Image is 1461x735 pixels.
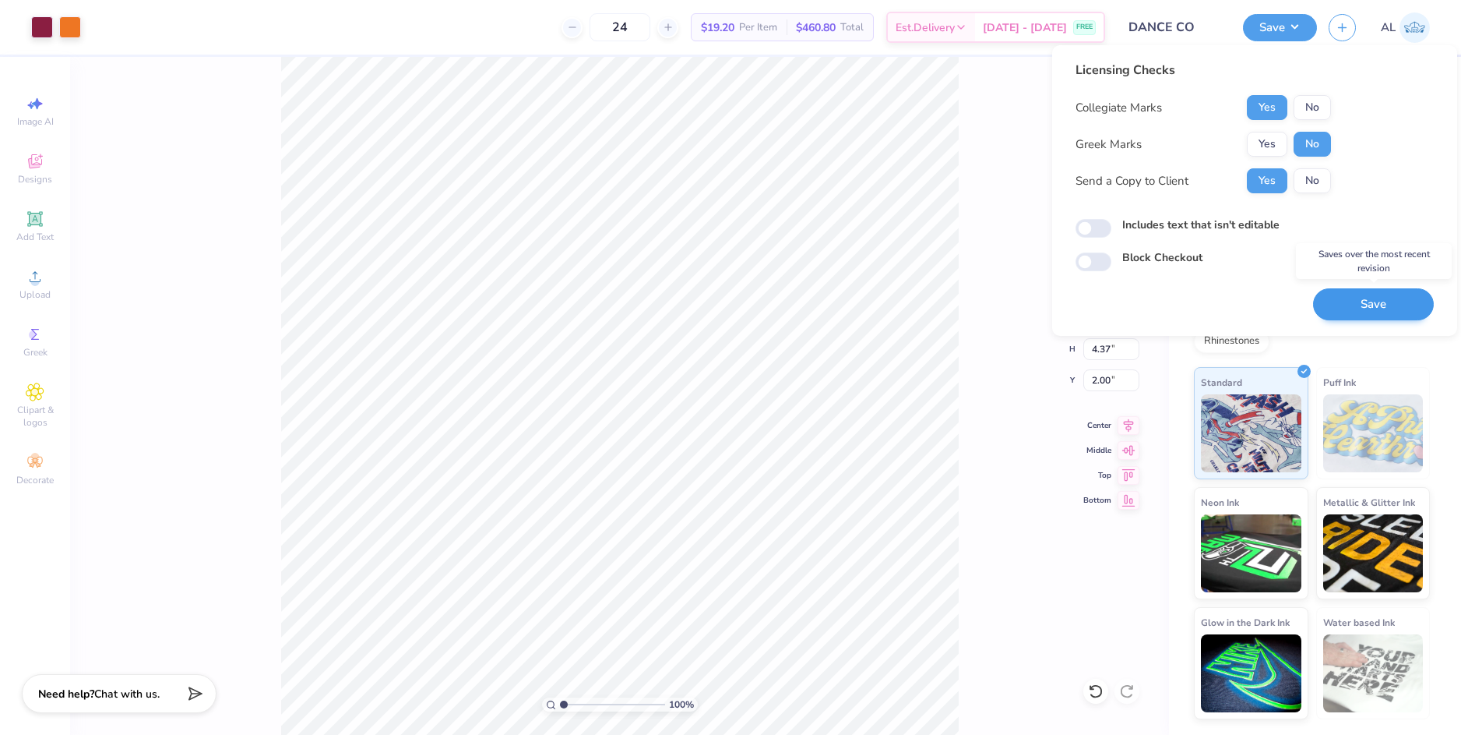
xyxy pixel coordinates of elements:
img: Water based Ink [1323,634,1424,712]
span: AL [1381,19,1396,37]
img: Puff Ink [1323,394,1424,472]
img: Glow in the Dark Ink [1201,634,1301,712]
label: Includes text that isn't editable [1122,217,1280,233]
strong: Need help? [38,687,94,701]
img: Neon Ink [1201,514,1301,592]
span: $19.20 [701,19,734,36]
label: Block Checkout [1122,249,1202,266]
span: Est. Delivery [896,19,955,36]
span: $460.80 [796,19,836,36]
span: Total [840,19,864,36]
div: Collegiate Marks [1076,99,1162,117]
span: Upload [19,288,51,301]
span: Middle [1083,445,1111,456]
span: Puff Ink [1323,374,1356,390]
button: Save [1313,288,1434,320]
span: Center [1083,420,1111,431]
span: FREE [1076,22,1093,33]
span: Water based Ink [1323,614,1395,631]
input: Untitled Design [1117,12,1231,43]
a: AL [1381,12,1430,43]
span: Image AI [17,115,54,128]
span: Chat with us. [94,687,160,701]
button: Yes [1247,95,1287,120]
button: Save [1243,14,1317,41]
button: No [1294,95,1331,120]
span: Per Item [739,19,777,36]
span: Metallic & Glitter Ink [1323,494,1415,511]
div: Rhinestones [1194,330,1269,353]
div: Licensing Checks [1076,61,1331,80]
button: No [1294,168,1331,193]
span: Designs [18,173,52,186]
span: Clipart & logos [8,404,62,429]
span: Add Text [16,231,54,243]
span: Top [1083,470,1111,481]
div: Saves over the most recent revision [1296,243,1452,279]
button: Yes [1247,168,1287,193]
span: Decorate [16,474,54,486]
button: Yes [1247,132,1287,157]
div: Send a Copy to Client [1076,172,1188,190]
span: 100 % [669,698,694,712]
input: – – [590,13,650,41]
span: Greek [23,346,48,359]
span: Neon Ink [1201,494,1239,511]
img: Metallic & Glitter Ink [1323,514,1424,592]
span: Bottom [1083,495,1111,506]
button: No [1294,132,1331,157]
span: Standard [1201,374,1242,390]
div: Greek Marks [1076,136,1142,154]
img: Standard [1201,394,1301,472]
span: [DATE] - [DATE] [983,19,1067,36]
span: Glow in the Dark Ink [1201,614,1290,631]
img: Alyzza Lydia Mae Sobrino [1399,12,1430,43]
